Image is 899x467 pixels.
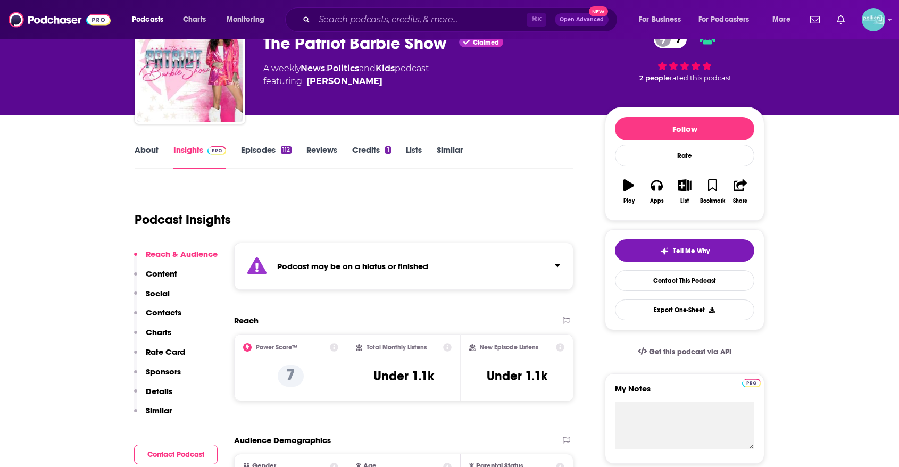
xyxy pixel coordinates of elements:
span: For Business [639,12,681,27]
span: For Podcasters [698,12,750,27]
span: featuring [263,75,429,88]
img: Podchaser Pro [207,146,226,155]
button: Bookmark [698,172,726,211]
button: Contact Podcast [134,445,218,464]
h3: Under 1.1k [373,368,434,384]
div: A weekly podcast [263,62,429,88]
span: 2 people [639,74,670,82]
div: List [680,198,689,204]
button: Show profile menu [862,8,885,31]
button: Reach & Audience [134,249,218,269]
h1: Podcast Insights [135,212,231,228]
h3: Under 1.1k [487,368,547,384]
strong: Podcast may be on a hiatus or finished [277,261,428,271]
span: Open Advanced [560,17,604,22]
p: Details [146,386,172,396]
a: Credits1 [352,145,390,169]
div: 112 [281,146,292,154]
span: New [589,6,608,16]
a: Episodes112 [241,145,292,169]
a: News [301,63,325,73]
span: Podcasts [132,12,163,27]
button: Rate Card [134,347,185,366]
h2: Audience Demographics [234,435,331,445]
div: Bookmark [700,198,725,204]
button: tell me why sparkleTell Me Why [615,239,754,262]
p: 7 [278,365,304,387]
a: InsightsPodchaser Pro [173,145,226,169]
p: Rate Card [146,347,185,357]
button: List [671,172,698,211]
input: Search podcasts, credits, & more... [314,11,527,28]
span: and [359,63,376,73]
a: Similar [437,145,463,169]
a: Charts [176,11,212,28]
span: Claimed [473,40,499,45]
span: Monitoring [227,12,264,27]
label: My Notes [615,383,754,402]
button: Contacts [134,307,181,327]
button: open menu [124,11,177,28]
button: open menu [631,11,694,28]
p: Social [146,288,170,298]
span: rated this podcast [670,74,731,82]
h2: Power Score™ [256,344,297,351]
button: Share [727,172,754,211]
a: Politics [327,63,359,73]
p: Content [146,269,177,279]
div: Rate [615,145,754,166]
span: , [325,63,327,73]
p: Similar [146,405,172,415]
img: The Patriot Barbie Show [137,15,243,122]
div: Search podcasts, credits, & more... [295,7,628,32]
img: User Profile [862,8,885,31]
img: tell me why sparkle [660,247,669,255]
button: open menu [765,11,804,28]
button: Export One-Sheet [615,299,754,320]
section: Click to expand status details [234,243,573,290]
p: Charts [146,327,171,337]
span: More [772,12,790,27]
a: Reviews [306,145,337,169]
button: Similar [134,405,172,425]
button: open menu [692,11,765,28]
div: 1 [385,146,390,154]
p: Contacts [146,307,181,318]
span: Tell Me Why [673,247,710,255]
button: Open AdvancedNew [555,13,609,26]
a: About [135,145,159,169]
span: ⌘ K [527,13,546,27]
button: Social [134,288,170,308]
a: Kids [376,63,395,73]
a: Show notifications dropdown [833,11,849,29]
h2: Reach [234,315,259,326]
p: Reach & Audience [146,249,218,259]
a: Contact This Podcast [615,270,754,291]
a: Lists [406,145,422,169]
button: Content [134,269,177,288]
img: Podchaser - Follow, Share and Rate Podcasts [9,10,111,30]
h2: New Episode Listens [480,344,538,351]
a: Get this podcast via API [629,339,740,365]
button: Apps [643,172,670,211]
div: Play [623,198,635,204]
span: Logged in as JessicaPellien [862,8,885,31]
h2: Total Monthly Listens [367,344,427,351]
p: Sponsors [146,366,181,377]
a: Show notifications dropdown [806,11,824,29]
span: Charts [183,12,206,27]
button: open menu [219,11,278,28]
a: Lindsey Graham [306,75,382,88]
button: Details [134,386,172,406]
button: Follow [615,117,754,140]
a: Pro website [742,377,761,387]
div: 7 2 peoplerated this podcast [605,23,764,89]
div: Share [733,198,747,204]
img: Podchaser Pro [742,379,761,387]
button: Sponsors [134,366,181,386]
button: Charts [134,327,171,347]
button: Play [615,172,643,211]
div: Apps [650,198,664,204]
